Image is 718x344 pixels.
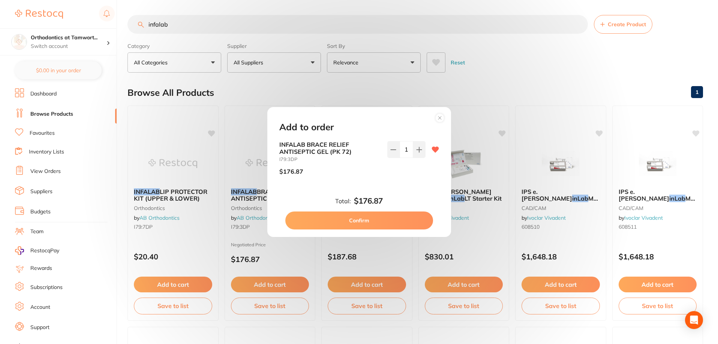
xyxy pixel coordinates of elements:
[279,141,381,155] b: INFALAB BRACE RELIEF ANTISEPTIC GEL (PK 72)
[279,168,303,175] p: $176.87
[685,311,703,329] div: Open Intercom Messenger
[279,122,334,133] h2: Add to order
[354,197,383,206] b: $176.87
[335,198,351,204] label: Total:
[279,156,381,162] small: I79:3DP
[285,211,433,229] button: Confirm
